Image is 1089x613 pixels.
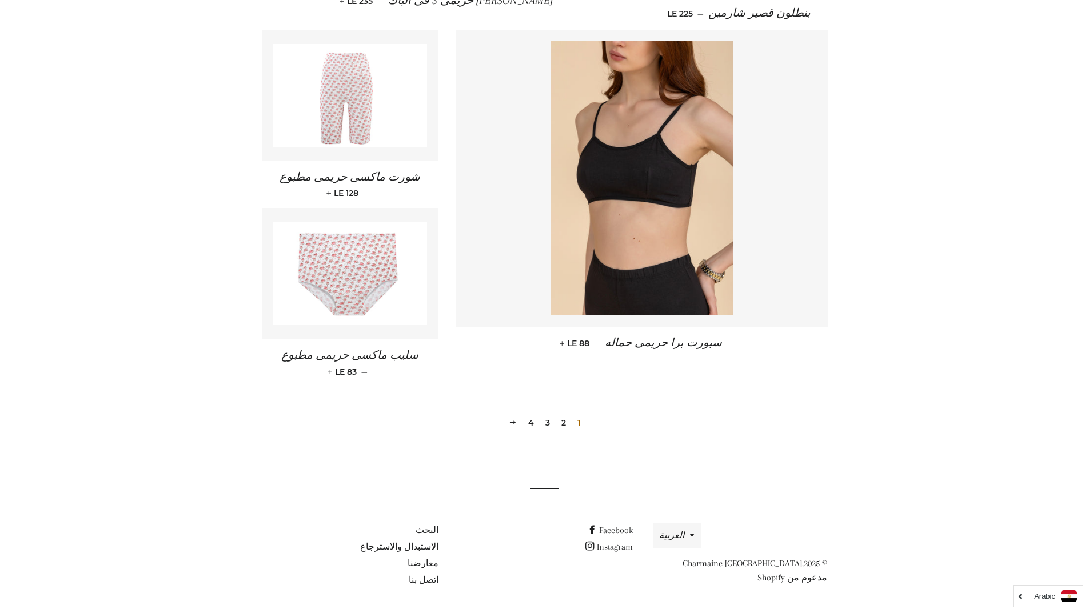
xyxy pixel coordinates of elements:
span: سبورت برا حريمى حماله [605,336,722,349]
a: Charmaine [GEOGRAPHIC_DATA] [683,558,802,568]
span: — [697,9,704,19]
span: — [363,188,369,198]
span: LE 88 [562,338,589,348]
p: © 2025, [650,556,827,585]
a: Instagram [585,542,633,552]
a: 2 [557,414,571,431]
a: اتصل بنا [409,575,438,585]
a: شورت ماكسى حريمى مطبوع — LE 128 [262,161,439,208]
a: سبورت برا حريمى حماله — LE 88 [456,327,828,359]
i: Arabic [1034,592,1055,600]
span: — [594,338,600,348]
a: Arabic [1019,590,1077,602]
a: Facebook [588,525,633,535]
a: 4 [524,414,538,431]
span: LE 128 [329,188,358,198]
a: الاستبدال والاسترجاع [360,542,438,552]
a: 3 [541,414,555,431]
span: بنطلون قصير شارمين [708,7,811,19]
span: 1 [573,414,585,431]
a: مدعوم من Shopify [757,572,827,583]
a: معارضنا [408,558,438,568]
span: شورت ماكسى حريمى مطبوع [280,171,420,183]
span: LE 83 [330,367,357,377]
button: العربية [653,523,701,548]
span: LE 225 [667,9,693,19]
span: — [361,367,368,377]
span: سليب ماكسى حريمى مطبوع [281,349,418,362]
a: البحث [416,525,438,535]
a: سليب ماكسى حريمى مطبوع — LE 83 [262,339,439,386]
